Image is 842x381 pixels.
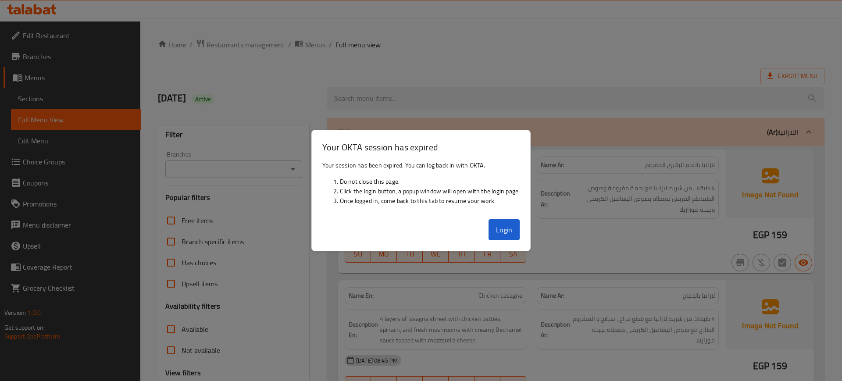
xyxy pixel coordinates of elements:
[489,219,520,240] button: Login
[340,177,520,186] li: Do not close this page.
[340,196,520,206] li: Once logged in, come back to this tab to resume your work.
[340,186,520,196] li: Click the login button, a popup window will open with the login page.
[312,157,531,216] div: Your session has been expired. You can log back in with OKTA.
[322,141,520,153] h3: Your OKTA session has expired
